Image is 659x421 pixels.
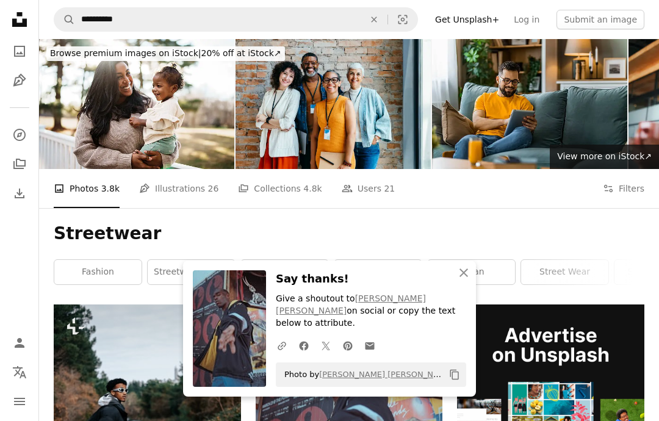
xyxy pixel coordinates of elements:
[303,182,322,195] span: 4.8k
[319,370,453,379] a: [PERSON_NAME] [PERSON_NAME]
[50,48,201,58] span: Browse premium images on iStock |
[7,181,32,206] a: Download History
[550,145,659,169] a: View more on iStock↗
[39,39,292,68] a: Browse premium images on iStock|20% off at iStock↗
[276,270,466,288] h3: Say thanks!
[315,333,337,358] a: Share on Twitter
[506,10,547,29] a: Log in
[7,389,32,414] button: Menu
[444,364,465,385] button: Copy to clipboard
[7,152,32,176] a: Collections
[39,39,234,169] img: Loving mom holding joyful baby outside
[7,68,32,93] a: Illustrations
[276,293,426,315] a: [PERSON_NAME] [PERSON_NAME]
[278,365,444,384] span: Photo by on
[54,8,75,31] button: Search Unsplash
[238,169,322,208] a: Collections 4.8k
[208,182,219,195] span: 26
[359,333,381,358] a: Share over email
[293,333,315,358] a: Share on Facebook
[521,260,608,284] a: street wear
[46,46,285,61] div: 20% off at iStock ↗
[7,360,32,384] button: Language
[54,260,142,284] a: fashion
[7,123,32,147] a: Explore
[54,223,644,245] h1: Streetwear
[384,182,395,195] span: 21
[236,39,431,169] img: Smiling and confident group of diverse professionals standing together in a welcoming office envi...
[54,7,418,32] form: Find visuals sitewide
[139,169,218,208] a: Illustrations 26
[337,333,359,358] a: Share on Pinterest
[388,8,417,31] button: Visual search
[342,169,395,208] a: Users 21
[7,331,32,355] a: Log in / Sign up
[556,10,644,29] button: Submit an image
[603,169,644,208] button: Filters
[276,293,466,329] p: Give a shoutout to on social or copy the text below to attribute.
[148,260,235,284] a: streetwear clothing
[428,10,506,29] a: Get Unsplash+
[432,39,627,169] img: Man relaxing at home and using digital tablet at home.
[7,39,32,63] a: Photos
[361,8,387,31] button: Clear
[557,151,652,161] span: View more on iStock ↗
